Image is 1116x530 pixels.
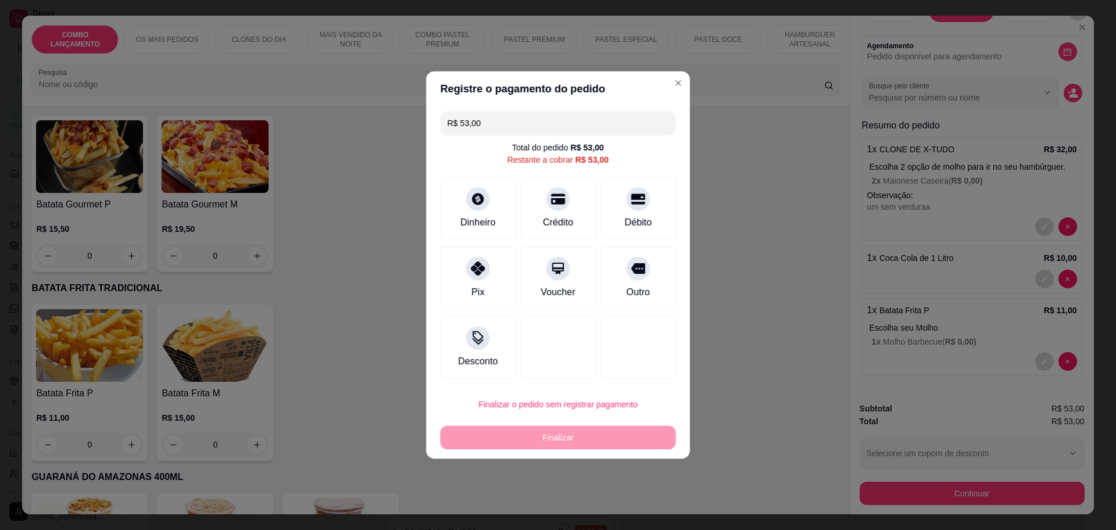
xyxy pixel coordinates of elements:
div: Outro [627,285,650,299]
button: Finalizar o pedido sem registrar pagamento [440,393,675,417]
div: Débito [624,216,652,230]
div: Restante a cobrar [507,153,609,165]
button: Close [669,74,688,92]
div: Crédito [543,216,573,230]
input: Ex.: hambúrguer de cordeiro [447,112,668,135]
div: R$ 53,00 [570,142,604,153]
div: Total do pedido [512,142,604,153]
div: Pix [471,285,485,299]
div: R$ 53,00 [575,153,609,165]
div: Voucher [541,285,575,299]
div: Desconto [458,354,498,368]
div: Dinheiro [460,216,495,230]
header: Registre o pagamento do pedido [426,71,690,107]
